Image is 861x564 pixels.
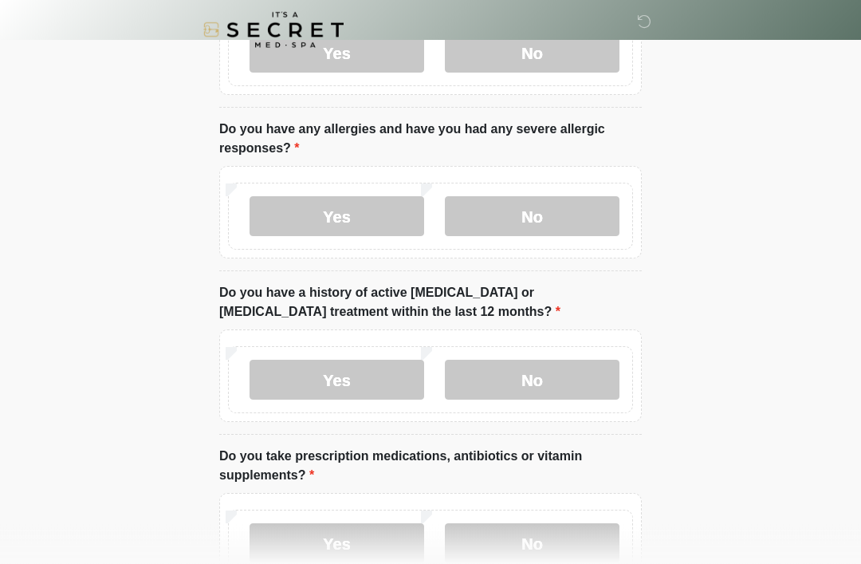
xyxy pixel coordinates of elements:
label: Yes [250,197,424,237]
img: It's A Secret Med Spa Logo [203,12,344,48]
label: Yes [250,524,424,564]
label: No [445,361,619,400]
label: Yes [250,361,424,400]
label: Do you have any allergies and have you had any severe allergic responses? [219,120,642,159]
label: Do you take prescription medications, antibiotics or vitamin supplements? [219,448,642,486]
label: No [445,197,619,237]
label: Do you have a history of active [MEDICAL_DATA] or [MEDICAL_DATA] treatment within the last 12 mon... [219,284,642,322]
label: No [445,524,619,564]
